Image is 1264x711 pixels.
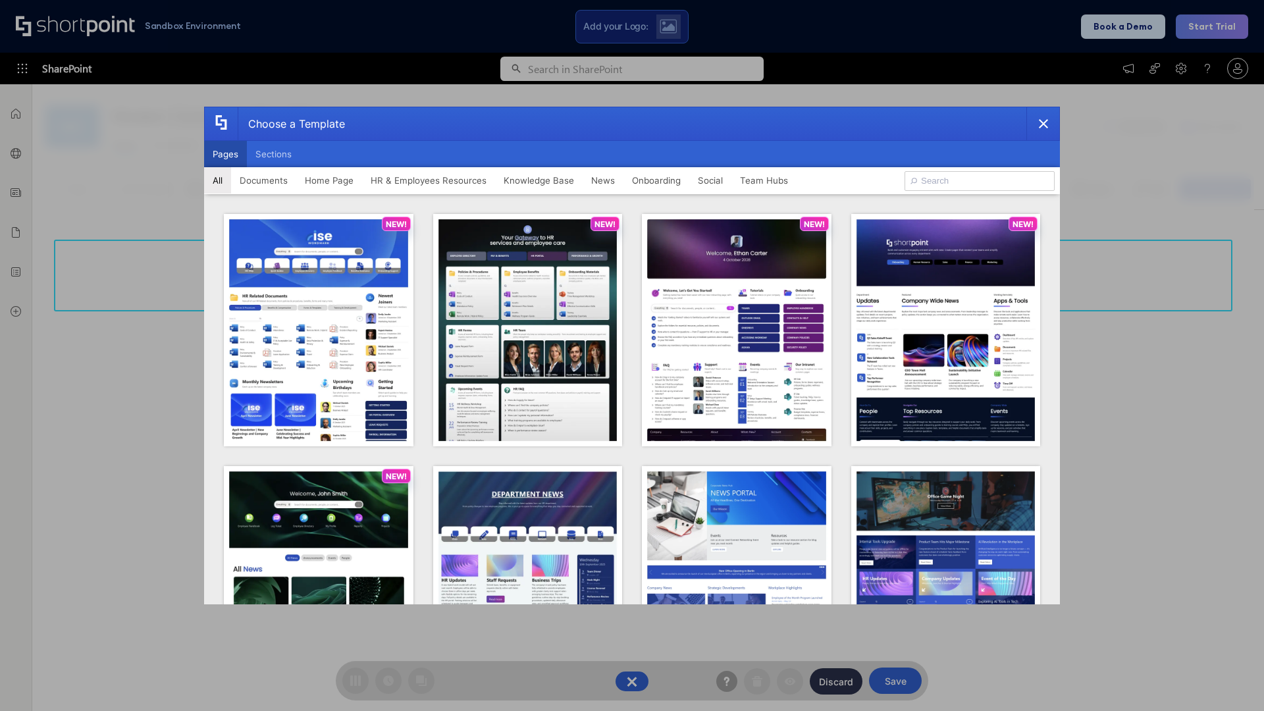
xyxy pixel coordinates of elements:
[594,219,616,229] p: NEW!
[905,171,1055,191] input: Search
[386,219,407,229] p: NEW!
[231,167,296,194] button: Documents
[731,167,797,194] button: Team Hubs
[362,167,495,194] button: HR & Employees Resources
[1198,648,1264,711] iframe: Chat Widget
[247,141,300,167] button: Sections
[495,167,583,194] button: Knowledge Base
[583,167,623,194] button: News
[689,167,731,194] button: Social
[386,471,407,481] p: NEW!
[204,107,1060,604] div: template selector
[1013,219,1034,229] p: NEW!
[204,141,247,167] button: Pages
[804,219,825,229] p: NEW!
[204,167,231,194] button: All
[296,167,362,194] button: Home Page
[623,167,689,194] button: Onboarding
[238,107,345,140] div: Choose a Template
